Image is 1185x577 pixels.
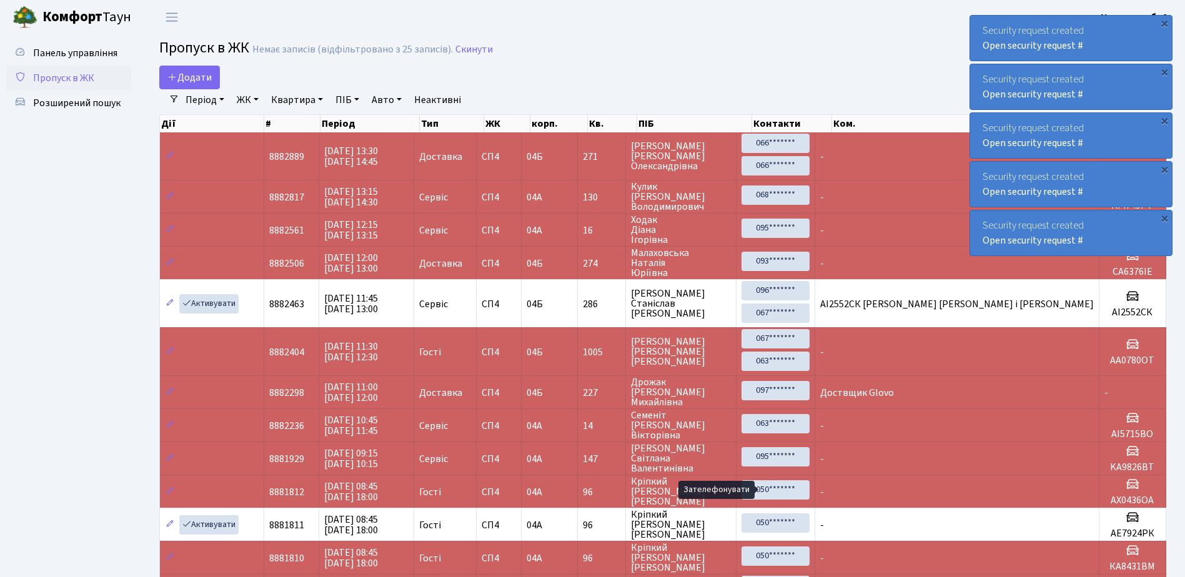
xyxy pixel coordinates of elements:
[6,41,131,66] a: Панель управління
[482,520,516,530] span: СП4
[820,224,824,237] span: -
[678,481,755,499] div: Зателефонувати
[583,421,620,431] span: 14
[409,89,466,111] a: Неактивні
[820,485,824,499] span: -
[482,225,516,235] span: СП4
[1104,355,1161,367] h5: АА0780ОТ
[482,152,516,162] span: СП4
[820,551,824,565] span: -
[419,192,448,202] span: Сервіс
[1104,528,1161,540] h5: АЕ7924РК
[419,388,462,398] span: Доставка
[167,71,212,84] span: Додати
[1158,212,1171,224] div: ×
[419,225,448,235] span: Сервіс
[324,413,378,438] span: [DATE] 10:45 [DATE] 11:45
[324,513,378,537] span: [DATE] 08:45 [DATE] 18:00
[631,543,731,573] span: Кріпкий [PERSON_NAME] [PERSON_NAME]
[1158,163,1171,175] div: ×
[419,347,441,357] span: Гості
[983,87,1083,101] a: Open security request #
[1158,66,1171,78] div: ×
[583,225,620,235] span: 16
[583,553,620,563] span: 96
[527,551,542,565] span: 04А
[419,454,448,464] span: Сервіс
[482,454,516,464] span: СП4
[970,16,1172,61] div: Security request created
[1101,11,1170,24] b: Консьєрж б. 4.
[420,115,484,132] th: Тип
[330,89,364,111] a: ПІБ
[419,152,462,162] span: Доставка
[6,91,131,116] a: Розширений пошук
[583,192,620,202] span: 130
[42,7,131,28] span: Таун
[583,347,620,357] span: 1005
[419,487,441,497] span: Гості
[527,257,543,270] span: 04Б
[631,510,731,540] span: Кріпкий [PERSON_NAME] [PERSON_NAME]
[156,7,187,27] button: Переключити навігацію
[482,553,516,563] span: СП4
[1104,386,1108,400] span: -
[269,386,304,400] span: 8882298
[832,115,1098,132] th: Ком.
[269,297,304,311] span: 8882463
[1101,10,1170,25] a: Консьєрж б. 4.
[324,340,378,364] span: [DATE] 11:30 [DATE] 12:30
[324,292,378,316] span: [DATE] 11:45 [DATE] 13:00
[482,421,516,431] span: СП4
[269,224,304,237] span: 8882561
[631,141,731,171] span: [PERSON_NAME] [PERSON_NAME] Олександрівна
[631,377,731,407] span: Дрожак [PERSON_NAME] Михайлівна
[527,190,542,204] span: 04А
[752,115,832,132] th: Контакти
[252,44,453,56] div: Немає записів (відфільтровано з 25 записів).
[324,446,378,471] span: [DATE] 09:15 [DATE] 10:15
[820,452,824,466] span: -
[583,259,620,269] span: 274
[1104,561,1161,573] h5: КА8431ВМ
[1158,114,1171,127] div: ×
[970,64,1172,109] div: Security request created
[1104,307,1161,318] h5: АІ2552СК
[983,185,1083,199] a: Open security request #
[264,115,321,132] th: #
[179,294,239,313] a: Активувати
[527,386,543,400] span: 04Б
[970,113,1172,158] div: Security request created
[12,5,37,30] img: logo.png
[266,89,328,111] a: Квартира
[983,136,1083,150] a: Open security request #
[588,115,638,132] th: Кв.
[324,480,378,504] span: [DATE] 08:45 [DATE] 18:00
[527,419,542,433] span: 04А
[320,115,420,132] th: Період
[269,257,304,270] span: 8882506
[269,419,304,433] span: 8882236
[631,476,731,506] span: Кріпкий [PERSON_NAME] [PERSON_NAME]
[419,520,441,530] span: Гості
[160,115,264,132] th: Дії
[527,485,542,499] span: 04А
[482,347,516,357] span: СП4
[527,150,543,164] span: 04Б
[159,66,220,89] a: Додати
[983,234,1083,247] a: Open security request #
[970,210,1172,255] div: Security request created
[527,297,543,311] span: 04Б
[6,66,131,91] a: Пропуск в ЖК
[631,337,731,367] span: [PERSON_NAME] [PERSON_NAME] [PERSON_NAME]
[527,345,543,359] span: 04Б
[33,96,121,110] span: Розширений пошук
[324,380,378,405] span: [DATE] 11:00 [DATE] 12:00
[419,421,448,431] span: Сервіс
[1104,495,1161,506] h5: АХ0436ОА
[527,452,542,466] span: 04А
[179,515,239,535] a: Активувати
[33,71,94,85] span: Пропуск в ЖК
[583,299,620,309] span: 286
[269,345,304,359] span: 8882404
